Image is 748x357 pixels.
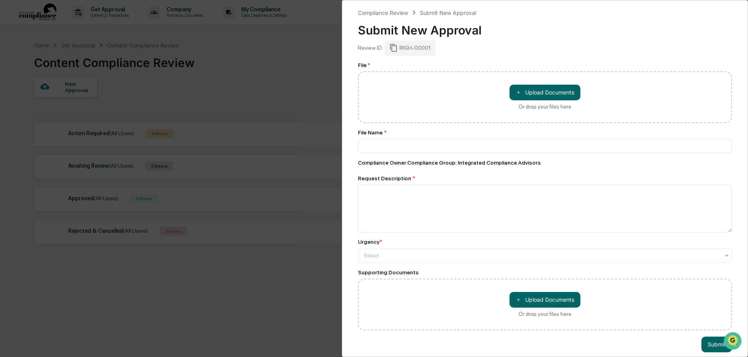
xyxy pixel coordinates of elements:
[8,114,14,121] div: 🔎
[358,17,732,37] div: Submit New Approval
[5,111,52,125] a: 🔎Data Lookup
[27,68,99,74] div: We're available if you need us!
[510,292,580,308] button: Or drop your files here
[133,62,143,72] button: Start new chat
[358,129,732,136] div: File Name
[723,331,744,352] iframe: Open customer support
[516,89,521,96] span: ＋
[54,96,100,110] a: 🗄️Attestations
[16,114,49,121] span: Data Lookup
[420,9,476,16] div: Submit New Approval
[510,85,580,100] button: Or drop your files here
[358,239,382,245] div: Urgency
[65,99,97,107] span: Attestations
[358,45,383,51] div: Review ID:
[8,16,143,29] p: How can we help?
[8,60,22,74] img: 1746055101610-c473b297-6a78-478c-a979-82029cc54cd1
[358,159,732,166] div: Compliance Owner : Compliance Group: Integrated Compliance Advisors
[57,100,63,106] div: 🗄️
[358,9,408,16] div: Compliance Review
[5,96,54,110] a: 🖐️Preclearance
[16,99,51,107] span: Preclearance
[516,296,521,303] span: ＋
[385,40,435,55] div: RIGH-00001
[519,311,571,317] div: Or drop your files here
[519,103,571,110] div: Or drop your files here
[27,60,128,68] div: Start new chat
[78,133,95,139] span: Pylon
[8,100,14,106] div: 🖐️
[358,62,732,68] div: File
[55,132,95,139] a: Powered byPylon
[701,337,732,352] button: Submit
[358,269,732,275] div: Supporting Documents
[358,175,732,181] div: Request Description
